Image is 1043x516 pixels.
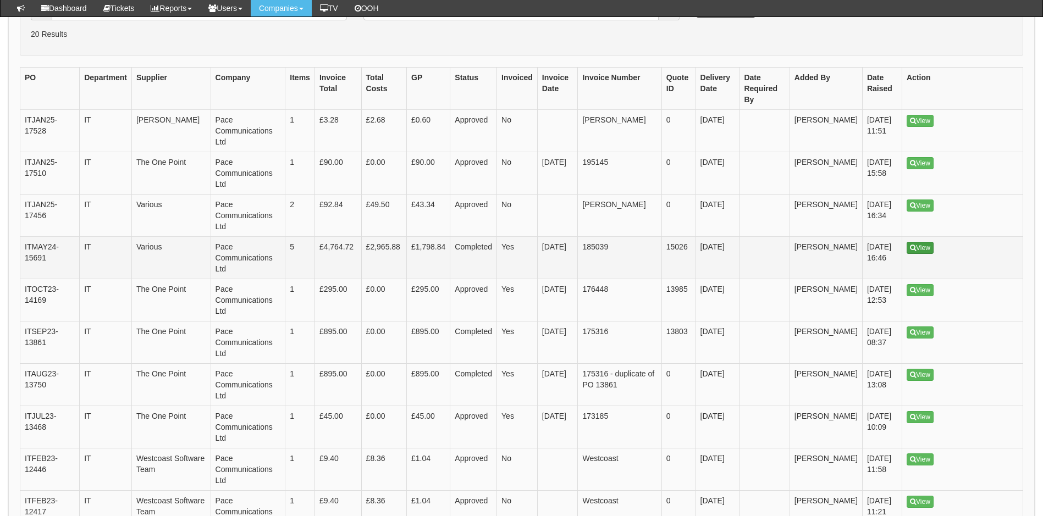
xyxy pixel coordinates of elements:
[790,279,862,321] td: [PERSON_NAME]
[80,195,132,237] td: IT
[497,406,538,448] td: Yes
[407,152,450,195] td: £90.00
[361,110,406,152] td: £2.68
[696,448,740,491] td: [DATE]
[661,195,696,237] td: 0
[907,284,934,296] a: View
[450,321,497,364] td: Completed
[211,448,285,491] td: Pace Communications Ltd
[314,406,361,448] td: £45.00
[661,279,696,321] td: 13985
[661,110,696,152] td: 0
[497,448,538,491] td: No
[902,68,1023,110] th: Action
[862,448,902,491] td: [DATE] 11:58
[862,406,902,448] td: [DATE] 10:09
[862,68,902,110] th: Date Raised
[407,279,450,321] td: £295.00
[314,68,361,110] th: Invoice Total
[537,152,578,195] td: [DATE]
[862,364,902,406] td: [DATE] 13:08
[361,68,406,110] th: Total Costs
[578,448,661,491] td: Westcoast
[80,448,132,491] td: IT
[314,237,361,279] td: £4,764.72
[790,195,862,237] td: [PERSON_NAME]
[661,321,696,364] td: 13803
[661,152,696,195] td: 0
[285,237,315,279] td: 5
[31,29,1012,40] p: 20 Results
[578,279,661,321] td: 176448
[661,364,696,406] td: 0
[790,68,862,110] th: Added By
[80,152,132,195] td: IT
[450,68,497,110] th: Status
[407,195,450,237] td: £43.34
[20,448,80,491] td: ITFEB23-12446
[361,237,406,279] td: £2,965.88
[450,279,497,321] td: Approved
[80,364,132,406] td: IT
[907,242,934,254] a: View
[907,453,934,465] a: View
[80,406,132,448] td: IT
[907,326,934,339] a: View
[407,237,450,279] td: £1,798.84
[450,406,497,448] td: Approved
[211,110,285,152] td: Pace Communications Ltd
[361,279,406,321] td: £0.00
[314,110,361,152] td: £3.28
[20,195,80,237] td: ITJAN25-17456
[211,406,285,448] td: Pace Communications Ltd
[20,364,80,406] td: ITAUG23-13750
[696,406,740,448] td: [DATE]
[211,152,285,195] td: Pace Communications Ltd
[407,110,450,152] td: £0.60
[790,406,862,448] td: [PERSON_NAME]
[497,279,538,321] td: Yes
[361,152,406,195] td: £0.00
[131,279,211,321] td: The One Point
[450,448,497,491] td: Approved
[407,68,450,110] th: GP
[862,321,902,364] td: [DATE] 08:37
[661,406,696,448] td: 0
[285,152,315,195] td: 1
[497,152,538,195] td: No
[20,321,80,364] td: ITSEP23-13861
[407,364,450,406] td: £895.00
[131,448,211,491] td: Westcoast Software Team
[407,406,450,448] td: £45.00
[537,237,578,279] td: [DATE]
[285,364,315,406] td: 1
[696,110,740,152] td: [DATE]
[131,110,211,152] td: [PERSON_NAME]
[131,195,211,237] td: Various
[578,406,661,448] td: 173185
[211,195,285,237] td: Pace Communications Ltd
[450,195,497,237] td: Approved
[20,279,80,321] td: ITOCT23-14169
[20,110,80,152] td: ITJAN25-17528
[361,364,406,406] td: £0.00
[537,279,578,321] td: [DATE]
[578,195,661,237] td: [PERSON_NAME]
[20,406,80,448] td: ITJUL23-13468
[211,68,285,110] th: Company
[80,110,132,152] td: IT
[361,321,406,364] td: £0.00
[131,237,211,279] td: Various
[211,321,285,364] td: Pace Communications Ltd
[80,279,132,321] td: IT
[20,237,80,279] td: ITMAY24-15691
[696,237,740,279] td: [DATE]
[578,152,661,195] td: 195145
[696,152,740,195] td: [DATE]
[407,321,450,364] td: £895.00
[285,406,315,448] td: 1
[862,152,902,195] td: [DATE] 15:58
[497,68,538,110] th: Invoiced
[696,321,740,364] td: [DATE]
[661,237,696,279] td: 15026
